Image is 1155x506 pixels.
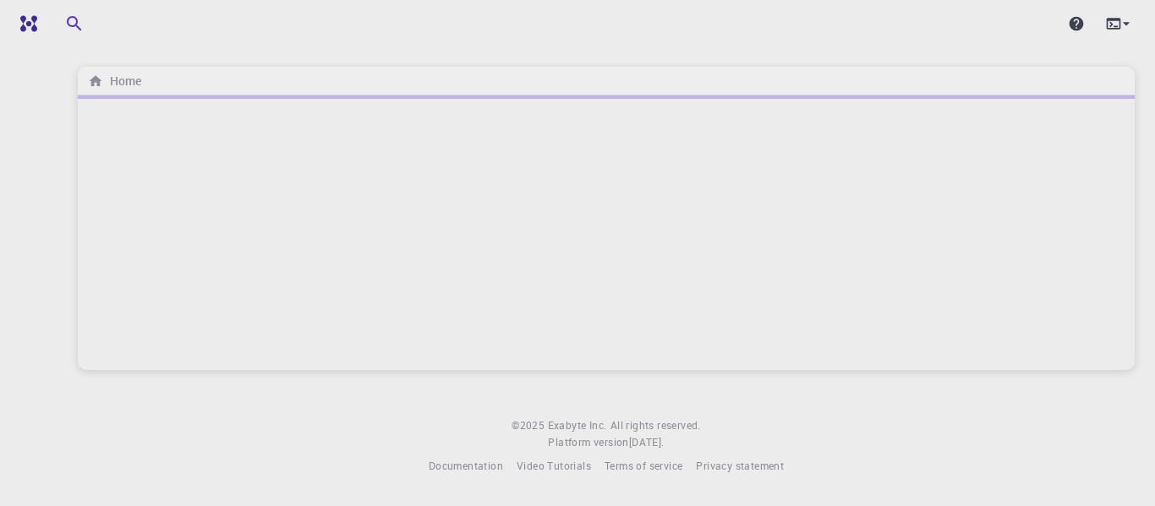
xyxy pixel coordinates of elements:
[429,458,503,475] a: Documentation
[517,459,591,472] span: Video Tutorials
[629,434,665,451] a: [DATE].
[605,458,682,475] a: Terms of service
[85,72,145,90] nav: breadcrumb
[610,417,701,434] span: All rights reserved.
[517,458,591,475] a: Video Tutorials
[548,418,607,432] span: Exabyte Inc.
[429,459,503,472] span: Documentation
[696,459,784,472] span: Privacy statement
[548,417,607,434] a: Exabyte Inc.
[605,459,682,472] span: Terms of service
[512,417,547,434] span: © 2025
[548,434,628,451] span: Platform version
[103,72,141,90] h6: Home
[14,15,37,32] img: logo
[696,458,784,475] a: Privacy statement
[629,435,665,449] span: [DATE] .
